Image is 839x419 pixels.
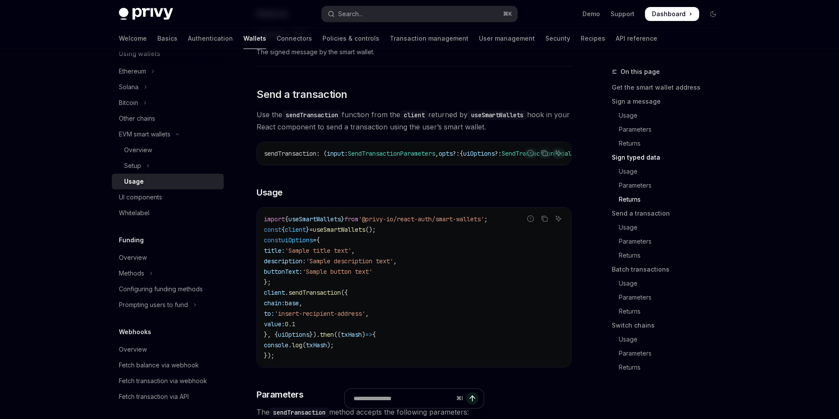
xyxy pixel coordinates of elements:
[119,284,203,294] div: Configuring funding methods
[112,357,224,373] a: Fetch balance via webhook
[119,82,139,92] div: Solana
[495,150,502,157] span: ?:
[316,236,320,244] span: {
[612,262,727,276] a: Batch transactions
[112,111,224,126] a: Other chains
[264,331,278,339] span: }, {
[612,304,727,318] a: Returns
[306,226,309,234] span: }
[119,66,146,77] div: Ethereum
[612,290,727,304] a: Parameters
[264,226,281,234] span: const
[281,236,313,244] span: uiOptions
[322,6,517,22] button: Open search
[612,80,727,94] a: Get the smart wallet address
[539,147,550,159] button: Copy the contents from the code block
[112,63,224,79] button: Toggle Ethereum section
[257,108,572,133] span: Use the function from the returned by hook in your React component to send a transaction using th...
[468,110,527,120] code: useSmartWallets
[119,113,155,124] div: Other chains
[460,150,463,157] span: {
[362,331,365,339] span: )
[341,215,344,223] span: }
[119,8,173,20] img: dark logo
[525,213,536,224] button: Report incorrect code
[243,28,266,49] a: Wallets
[264,320,285,328] span: value:
[285,289,288,297] span: .
[288,215,341,223] span: useSmartWallets
[282,110,342,120] code: sendTransaction
[553,213,564,224] button: Ask AI
[285,226,306,234] span: client
[306,341,327,349] span: txHash
[124,161,141,171] div: Setup
[119,192,162,203] div: UI components
[112,79,224,95] button: Toggle Solana section
[652,10,686,18] span: Dashboard
[119,208,149,218] div: Whitelabel
[616,28,657,49] a: API reference
[264,236,281,244] span: const
[119,98,138,108] div: Bitcoin
[334,331,341,339] span: ((
[288,289,341,297] span: sendTransaction
[285,299,299,307] span: base
[112,250,224,265] a: Overview
[257,186,283,199] span: Usage
[264,247,285,255] span: title:
[119,391,189,402] div: Fetch transaction via API
[612,122,727,136] a: Parameters
[365,310,369,318] span: ,
[435,150,439,157] span: ,
[612,164,727,178] a: Usage
[348,150,435,157] span: SendTransactionParameters
[341,331,362,339] span: txHash
[610,10,634,18] a: Support
[612,346,727,360] a: Parameters
[119,300,188,310] div: Prompting users to fund
[502,150,603,157] span: SendTransactionModalUIOptions
[545,28,570,49] a: Security
[612,94,727,108] a: Sign a message
[390,28,468,49] a: Transaction management
[309,226,313,234] span: =
[264,215,285,223] span: import
[612,150,727,164] a: Sign typed data
[264,268,302,276] span: buttonText:
[277,28,312,49] a: Connectors
[264,310,274,318] span: to:
[119,28,147,49] a: Welcome
[112,389,224,405] a: Fetch transaction via API
[338,9,363,19] div: Search...
[119,327,151,337] h5: Webhooks
[264,257,306,265] span: description:
[463,150,495,157] span: uiOptions
[119,129,170,140] div: EVM smart wallets
[539,213,550,224] button: Copy the contents from the code block
[358,215,484,223] span: '@privy-io/react-auth/smart-wallets'
[612,136,727,150] a: Returns
[322,28,379,49] a: Policies & controls
[327,341,334,349] span: );
[119,360,199,370] div: Fetch balance via webhook
[553,147,564,159] button: Ask AI
[302,268,372,276] span: 'Sample button text'
[612,276,727,290] a: Usage
[612,234,727,248] a: Parameters
[612,178,727,192] a: Parameters
[299,299,302,307] span: ,
[393,257,397,265] span: ,
[466,392,478,405] button: Send message
[124,176,144,187] div: Usage
[112,174,224,189] a: Usage
[621,66,660,77] span: On this page
[351,247,355,255] span: ,
[257,87,347,101] span: Send a transaction
[372,331,376,339] span: {
[479,28,535,49] a: User management
[157,28,177,49] a: Basics
[112,205,224,221] a: Whitelabel
[292,341,302,349] span: log
[124,145,152,155] div: Overview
